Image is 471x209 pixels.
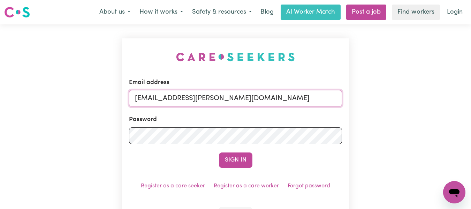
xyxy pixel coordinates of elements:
label: Email address [129,78,169,87]
button: About us [95,5,135,20]
label: Password [129,115,157,124]
a: Login [443,5,467,20]
a: Post a job [346,5,386,20]
button: How it works [135,5,188,20]
button: Safety & resources [188,5,256,20]
iframe: Button to launch messaging window [443,181,465,203]
a: Careseekers logo [4,4,30,20]
input: Email address [129,90,342,107]
a: Register as a care worker [214,183,279,189]
a: Register as a care seeker [141,183,205,189]
a: AI Worker Match [281,5,341,20]
a: Forgot password [288,183,330,189]
img: Careseekers logo [4,6,30,18]
button: Sign In [219,152,252,168]
a: Blog [256,5,278,20]
a: Find workers [392,5,440,20]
